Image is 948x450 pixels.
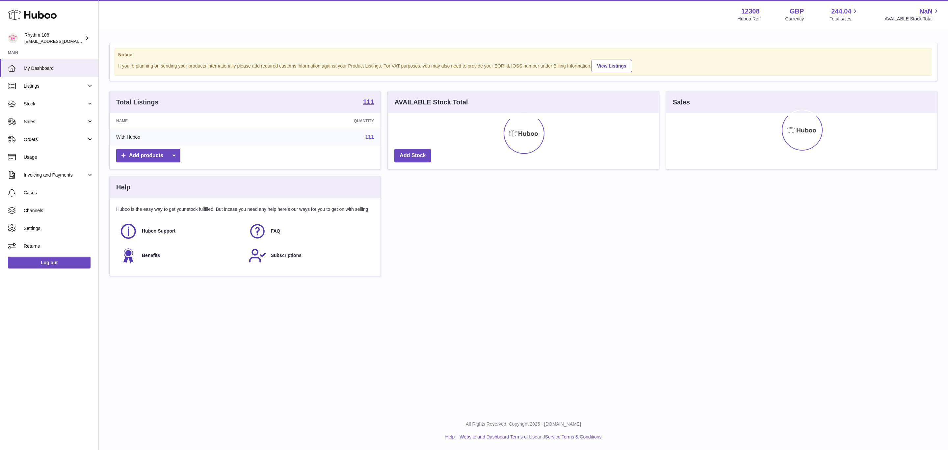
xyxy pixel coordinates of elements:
[8,257,91,268] a: Log out
[831,7,851,16] span: 244.04
[110,113,252,128] th: Name
[24,154,93,160] span: Usage
[365,134,374,140] a: 111
[116,183,130,192] h3: Help
[24,39,97,44] span: [EMAIL_ADDRESS][DOMAIN_NAME]
[457,434,601,440] li: and
[119,222,242,240] a: Huboo Support
[110,128,252,146] td: With Huboo
[919,7,933,16] span: NaN
[116,206,374,212] p: Huboo is the easy way to get your stock fulfilled. But incase you need any help here's our ways f...
[790,7,804,16] strong: GBP
[8,33,18,43] img: orders@rhythm108.com
[829,7,859,22] a: 244.04 Total sales
[24,136,87,143] span: Orders
[104,421,943,427] p: All Rights Reserved. Copyright 2025 - [DOMAIN_NAME]
[884,7,940,22] a: NaN AVAILABLE Stock Total
[24,208,93,214] span: Channels
[592,60,632,72] a: View Listings
[545,434,602,439] a: Service Terms & Conditions
[741,7,760,16] strong: 12308
[24,172,87,178] span: Invoicing and Payments
[249,247,371,265] a: Subscriptions
[24,190,93,196] span: Cases
[394,98,468,107] h3: AVAILABLE Stock Total
[252,113,381,128] th: Quantity
[142,228,175,234] span: Huboo Support
[271,252,302,259] span: Subscriptions
[738,16,760,22] div: Huboo Ref
[884,16,940,22] span: AVAILABLE Stock Total
[394,149,431,162] a: Add Stock
[363,98,374,105] strong: 111
[785,16,804,22] div: Currency
[118,59,929,72] div: If you're planning on sending your products internationally please add required customs informati...
[829,16,859,22] span: Total sales
[673,98,690,107] h3: Sales
[24,225,93,232] span: Settings
[24,65,93,71] span: My Dashboard
[24,243,93,249] span: Returns
[116,98,159,107] h3: Total Listings
[116,149,180,162] a: Add products
[249,222,371,240] a: FAQ
[24,83,87,89] span: Listings
[460,434,537,439] a: Website and Dashboard Terms of Use
[445,434,455,439] a: Help
[24,119,87,125] span: Sales
[363,98,374,106] a: 111
[24,101,87,107] span: Stock
[119,247,242,265] a: Benefits
[24,32,84,44] div: Rhythm 108
[271,228,280,234] span: FAQ
[118,52,929,58] strong: Notice
[142,252,160,259] span: Benefits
